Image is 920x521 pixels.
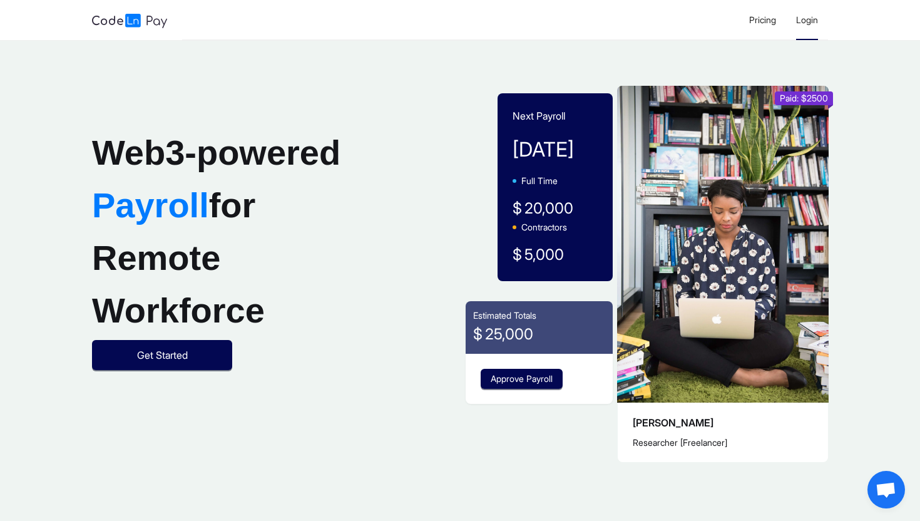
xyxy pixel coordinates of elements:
[513,108,598,124] p: Next Payroll
[617,86,829,403] img: example
[473,310,536,321] span: Estimated Totals
[521,222,567,232] span: Contractors
[521,175,558,186] span: Full Time
[796,14,818,25] span: Login
[780,93,828,103] span: Paid: $2500
[633,437,727,448] span: Researcher [Freelancer]
[137,348,188,363] span: Get Started
[633,416,713,429] span: [PERSON_NAME]
[513,243,522,267] span: $
[513,137,574,162] span: [DATE]
[485,325,533,343] span: 25,000
[92,14,167,28] img: logo
[524,245,564,264] span: 5,000
[749,14,776,25] span: Pricing
[491,372,553,386] span: Approve Payroll
[92,350,232,361] a: Get Started
[513,197,522,220] span: $
[92,340,232,370] button: Get Started
[92,185,209,225] span: Payroll
[473,322,483,346] span: $
[481,369,563,389] button: Approve Payroll
[867,471,905,508] div: Open chat
[92,126,393,337] h1: Web3-powered for Remote Workforce
[524,199,573,217] span: 20,000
